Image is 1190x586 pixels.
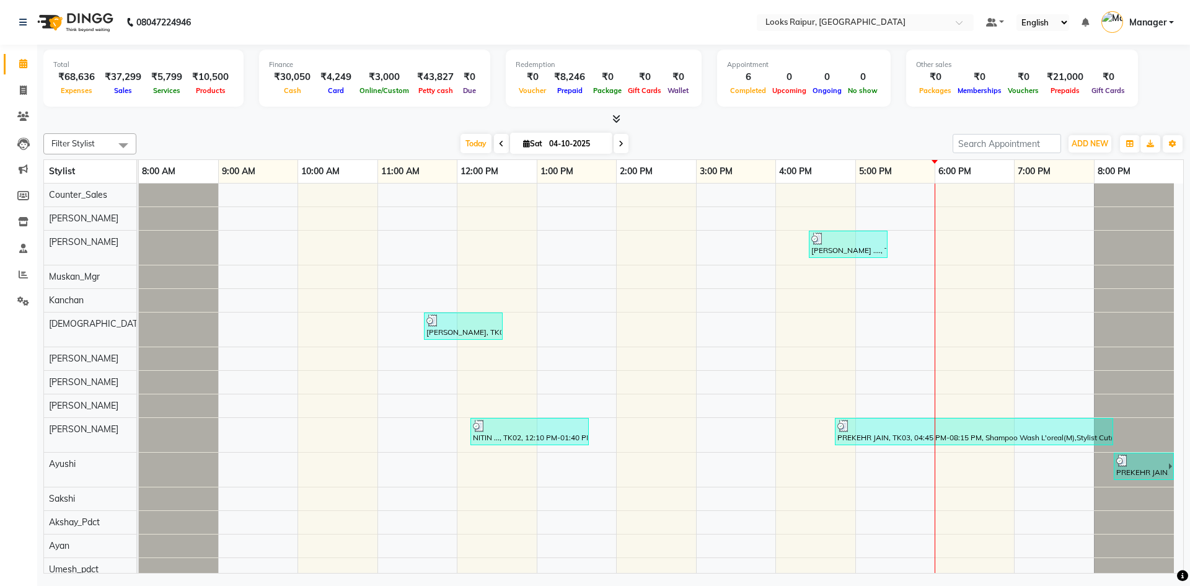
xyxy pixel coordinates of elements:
span: Prepaid [554,86,586,95]
div: ₹0 [1088,70,1128,84]
span: [PERSON_NAME] [49,424,118,435]
div: 6 [727,70,769,84]
div: ₹0 [459,70,480,84]
span: Ongoing [809,86,845,95]
span: Voucher [516,86,549,95]
div: ₹0 [590,70,625,84]
div: ₹10,500 [187,70,234,84]
span: Package [590,86,625,95]
span: [PERSON_NAME] [49,213,118,224]
div: ₹0 [916,70,954,84]
span: Sales [111,86,135,95]
span: Manager [1129,16,1166,29]
div: ₹0 [625,70,664,84]
input: Search Appointment [953,134,1061,153]
div: ₹0 [1005,70,1042,84]
span: Ayushi [49,458,76,469]
div: Other sales [916,60,1128,70]
div: PREKEHR JAIN, TK03, 04:45 PM-08:15 PM, Shampoo Wash L'oreal(M),Stylist Cut(M),NaturLiv Detan Clea... [836,420,1112,443]
span: Gift Cards [1088,86,1128,95]
span: Upcoming [769,86,809,95]
span: Filter Stylist [51,138,95,148]
span: Memberships [954,86,1005,95]
span: Umesh_pdct [49,564,99,575]
div: ₹0 [664,70,692,84]
div: [PERSON_NAME], TK01, 11:35 AM-12:35 PM, K Wash Shampoo(F),Blow Dry Stylist(F)* [425,314,501,338]
a: 3:00 PM [697,162,736,180]
div: ₹30,050 [269,70,315,84]
span: Stylist [49,166,75,177]
span: Online/Custom [356,86,412,95]
span: Completed [727,86,769,95]
div: ₹5,799 [146,70,187,84]
span: Gift Cards [625,86,664,95]
a: 4:00 PM [776,162,815,180]
span: [PERSON_NAME] [49,236,118,247]
a: 6:00 PM [935,162,974,180]
div: ₹21,000 [1042,70,1088,84]
span: Products [193,86,229,95]
div: Total [53,60,234,70]
span: [PERSON_NAME] [49,376,118,388]
a: 12:00 PM [457,162,501,180]
div: 0 [809,70,845,84]
button: ADD NEW [1069,135,1111,153]
span: Counter_Sales [49,189,107,200]
a: 1:00 PM [537,162,576,180]
a: 8:00 PM [1095,162,1134,180]
div: ₹0 [954,70,1005,84]
span: Sat [520,139,545,148]
span: Packages [916,86,954,95]
div: Redemption [516,60,692,70]
a: 8:00 AM [139,162,178,180]
span: Muskan_Mgr [49,271,100,282]
span: Cash [281,86,304,95]
div: [PERSON_NAME] ...., TK04, 04:25 PM-05:25 PM, K Fusio Dose Treatment [810,233,886,256]
span: Wallet [664,86,692,95]
div: ₹0 [516,70,549,84]
span: [DEMOGRAPHIC_DATA] [49,318,146,329]
span: Akshay_Pdct [49,517,100,528]
div: ₹4,249 [315,70,356,84]
div: 0 [769,70,809,84]
span: Sakshi [49,493,75,504]
div: ₹43,827 [412,70,459,84]
span: Vouchers [1005,86,1042,95]
span: [PERSON_NAME] [49,353,118,364]
span: Prepaids [1047,86,1083,95]
div: Appointment [727,60,881,70]
span: Petty cash [415,86,456,95]
span: Ayan [49,540,69,551]
div: PREKEHR JAIN, TK03, 08:15 PM-09:15 PM, L'aamis Pure White Cleanup with Mask(F) [1115,455,1168,478]
div: ₹3,000 [356,70,412,84]
span: Services [150,86,183,95]
a: 2:00 PM [617,162,656,180]
div: NITIN ..., TK02, 12:10 PM-01:40 PM, Stylist Cut(M),K Wash Shampoo(F),Head Shave [472,420,588,443]
span: Today [461,134,491,153]
a: 11:00 AM [378,162,423,180]
span: ADD NEW [1072,139,1108,148]
b: 08047224946 [136,5,191,40]
img: Manager [1101,11,1123,33]
input: 2025-10-04 [545,135,607,153]
a: 7:00 PM [1015,162,1054,180]
span: No show [845,86,881,95]
div: 0 [845,70,881,84]
span: Card [325,86,347,95]
a: 5:00 PM [856,162,895,180]
img: logo [32,5,117,40]
span: Due [460,86,479,95]
div: ₹8,246 [549,70,590,84]
a: 10:00 AM [298,162,343,180]
div: ₹37,299 [100,70,146,84]
span: [PERSON_NAME] [49,400,118,411]
div: Finance [269,60,480,70]
span: Kanchan [49,295,84,306]
div: ₹68,636 [53,70,100,84]
span: Expenses [58,86,95,95]
a: 9:00 AM [219,162,258,180]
